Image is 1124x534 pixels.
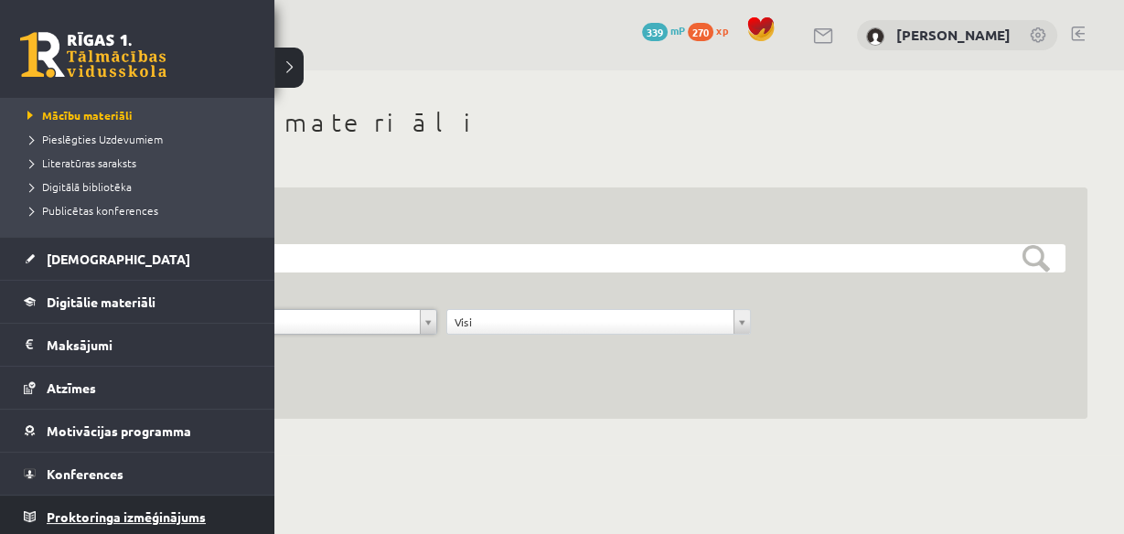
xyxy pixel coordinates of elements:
[23,202,256,219] a: Publicētas konferences
[866,27,884,46] img: Marta Šarķe
[23,203,158,218] span: Publicētas konferences
[23,131,256,147] a: Pieslēgties Uzdevumiem
[47,294,155,310] span: Digitālie materiāli
[688,23,737,37] a: 270 xp
[23,107,256,123] a: Mācību materiāli
[688,23,713,41] span: 270
[23,155,136,170] span: Literatūras saraksts
[670,23,685,37] span: mP
[47,422,191,439] span: Motivācijas programma
[140,310,412,334] span: Literatūra
[642,23,685,37] a: 339 mP
[23,155,256,171] a: Literatūras saraksts
[24,324,252,366] a: Maksājumi
[642,23,668,41] span: 339
[23,108,133,123] span: Mācību materiāli
[23,132,163,146] span: Pieslēgties Uzdevumiem
[447,310,751,334] a: Visi
[133,310,436,334] a: Literatūra
[24,453,252,495] a: Konferences
[47,251,190,267] span: [DEMOGRAPHIC_DATA]
[23,179,132,194] span: Digitālā bibliotēka
[23,178,256,195] a: Digitālā bibliotēka
[716,23,728,37] span: xp
[24,238,252,280] a: [DEMOGRAPHIC_DATA]
[47,465,123,482] span: Konferences
[47,379,96,396] span: Atzīmes
[20,32,166,78] a: Rīgas 1. Tālmācības vidusskola
[455,310,727,334] span: Visi
[47,508,206,525] span: Proktoringa izmēģinājums
[24,281,252,323] a: Digitālie materiāli
[24,410,252,452] a: Motivācijas programma
[110,107,1087,138] h1: Mācību materiāli
[47,324,252,366] legend: Maksājumi
[24,367,252,409] a: Atzīmes
[132,209,1044,234] h3: Filtrs
[896,26,1011,44] a: [PERSON_NAME]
